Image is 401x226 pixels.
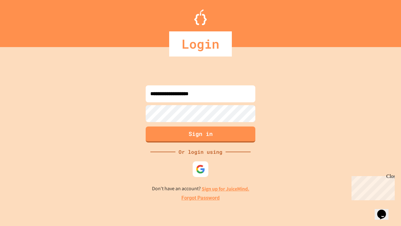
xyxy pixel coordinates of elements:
div: Login [169,31,232,56]
p: Don't have an account? [152,185,249,193]
button: Sign in [146,126,255,143]
div: Or login using [175,148,226,156]
img: Logo.svg [194,9,207,25]
iframe: chat widget [375,201,395,220]
iframe: chat widget [349,174,395,200]
div: Chat with us now!Close [3,3,43,40]
a: Forgot Password [181,194,220,202]
a: Sign up for JuiceMind. [202,186,249,192]
img: google-icon.svg [196,164,205,174]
